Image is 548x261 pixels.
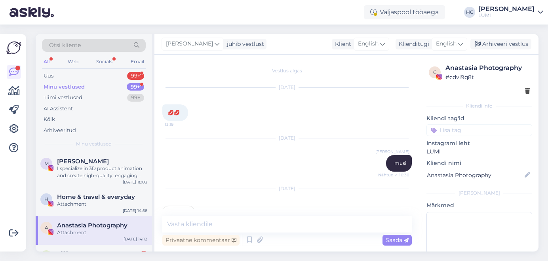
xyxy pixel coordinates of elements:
[426,189,532,197] div: [PERSON_NAME]
[44,94,82,102] div: Tiimi vestlused
[478,6,543,19] a: [PERSON_NAME]LUMI
[165,121,194,127] span: 13:19
[57,250,75,257] span: Liiiiisa
[426,148,532,156] p: LUMI
[364,5,445,19] div: Väljaspool tööaega
[44,83,85,91] div: Minu vestlused
[140,251,147,258] div: 8
[127,83,144,91] div: 99+
[49,41,81,49] span: Otsi kliente
[433,69,437,75] span: c
[76,140,112,148] span: Minu vestlused
[163,206,194,238] img: attachment
[386,236,409,244] span: Saada
[445,63,530,73] div: Anastasia Photography
[57,200,147,208] div: Attachment
[95,57,114,67] div: Socials
[42,57,51,67] div: All
[162,84,412,91] div: [DATE]
[332,40,351,48] div: Klient
[66,57,80,67] div: Web
[44,161,49,166] span: M
[57,229,147,236] div: Attachment
[426,139,532,148] p: Instagrami leht
[162,235,240,246] div: Privaatne kommentaar
[57,165,147,179] div: I specialize in 3D product animation and create high-quality, engaging visuals that bring product...
[166,40,213,48] span: [PERSON_NAME]
[426,102,532,110] div: Kliendi info
[378,172,409,178] span: Nähtud ✓ 10:30
[426,114,532,123] p: Kliendi tag'id
[127,72,144,80] div: 99+
[57,158,109,165] span: Mayowa Joseph
[124,236,147,242] div: [DATE] 14:12
[44,105,73,113] div: AI Assistent
[426,159,532,167] p: Kliendi nimi
[6,40,21,55] img: Askly Logo
[162,185,412,192] div: [DATE]
[57,222,127,229] span: Anastasia Photography
[445,73,530,81] div: # cdvi9q8t
[168,110,180,115] span: 💋💋
[426,124,532,136] input: Lisa tag
[44,196,48,202] span: H
[464,7,475,18] div: HC
[375,149,409,155] span: [PERSON_NAME]
[123,208,147,214] div: [DATE] 14:56
[123,179,147,185] div: [DATE] 18:03
[224,40,264,48] div: juhib vestlust
[127,94,144,102] div: 99+
[129,57,146,67] div: Email
[436,40,457,48] span: English
[396,40,429,48] div: Klienditugi
[427,171,523,180] input: Lisa nimi
[45,225,48,231] span: A
[162,134,412,142] div: [DATE]
[478,6,535,12] div: [PERSON_NAME]
[57,193,135,200] span: Home & travel & everyday
[470,39,531,49] div: Arhiveeri vestlus
[162,67,412,74] div: Vestlus algas
[44,127,76,134] div: Arhiveeritud
[478,12,535,19] div: LUMI
[44,115,55,123] div: Kõik
[394,160,406,166] span: musi
[358,40,379,48] span: English
[426,201,532,210] p: Märkmed
[44,72,53,80] div: Uus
